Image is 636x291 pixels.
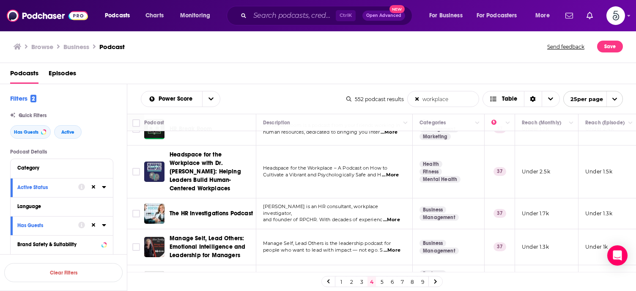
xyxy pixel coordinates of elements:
[347,277,356,287] a: 2
[529,9,560,22] button: open menu
[141,96,202,102] button: open menu
[585,118,625,128] div: Reach (Episode)
[7,8,88,24] img: Podchaser - Follow, Share and Rate Podcasts
[524,91,542,107] div: Sort Direction
[170,210,253,217] span: The HR Investigations Podcast
[202,91,220,107] button: open menu
[105,10,130,22] span: Podcasts
[382,172,399,178] span: ...More
[502,96,517,102] span: Table
[357,277,366,287] a: 3
[388,277,396,287] a: 6
[384,247,400,254] span: ...More
[174,9,221,22] button: open menu
[625,118,636,128] button: Column Actions
[63,43,89,51] h1: Business
[17,220,78,231] button: Has Guests
[31,43,53,51] a: Browse
[346,96,404,102] div: 552 podcast results
[383,217,400,223] span: ...More
[522,168,550,175] p: Under 2.5k
[389,5,405,13] span: New
[10,149,113,155] p: Podcast Details
[170,151,253,193] a: Headspace for the Workplace with Dr. [PERSON_NAME]: Helping Leaders Build Human-Centered Workplaces
[144,203,164,224] img: The HR Investigations Podcast
[472,118,482,128] button: Column Actions
[419,161,442,167] a: Health
[583,8,596,23] a: Show notifications dropdown
[99,9,141,22] button: open menu
[522,210,549,217] p: Under 1.7k
[419,247,459,254] a: Management
[10,94,36,102] h2: Filters
[180,10,210,22] span: Monitoring
[585,210,612,217] p: Under 1.3k
[14,130,38,135] span: Has Guests
[54,125,82,139] button: Active
[235,6,420,25] div: Search podcasts, credits, & more...
[423,9,473,22] button: open menu
[263,172,381,178] span: Cultivate a Vibrant and Psychologically Safe and H
[482,91,560,107] button: Choose View
[263,240,391,246] span: Manage Self, Lead Others is the leadership podcast for
[419,240,446,247] a: Business
[263,118,290,128] div: Description
[250,9,336,22] input: Search podcasts, credits, & more...
[503,118,513,128] button: Column Actions
[144,237,164,257] img: Manage Self, Lead Others: Emotional Intelligence and Leadership for Managers
[429,10,463,22] span: For Business
[419,133,451,140] a: Marketing
[30,95,36,102] span: 2
[607,245,628,266] div: Open Intercom Messenger
[337,277,345,287] a: 1
[49,66,76,84] span: Episodes
[585,243,608,250] p: Under 1k
[17,182,78,192] button: Active Status
[10,66,38,84] a: Podcasts
[140,9,169,22] a: Charts
[566,118,576,128] button: Column Actions
[263,165,387,171] span: Headspace for the Workplace – A Podcast on How to
[19,113,47,118] span: Quick Filters
[493,167,506,176] p: 37
[159,96,195,102] span: Power Score
[564,93,603,106] span: 25 per page
[263,129,380,135] span: human resources, dedicated to bringing you inter
[562,8,576,23] a: Show notifications dropdown
[493,209,506,217] p: 37
[144,118,164,128] div: Podcast
[362,11,405,21] button: Open AdvancedNew
[597,41,623,52] button: Save
[17,184,73,190] div: Active Status
[419,214,459,221] a: Management
[606,6,625,25] img: User Profile
[477,10,517,22] span: For Podcasters
[585,168,612,175] p: Under 1.5k
[408,277,417,287] a: 8
[378,277,386,287] a: 5
[61,130,74,135] span: Active
[491,118,503,128] div: Power Score
[419,206,446,213] a: Business
[144,162,164,182] img: Headspace for the Workplace with Dr. Sally: Helping Leaders Build Human-Centered Workplaces
[471,9,529,22] button: open menu
[170,234,253,260] a: Manage Self, Lead Others: Emotional Intelligence and Leadership for Managers
[563,91,623,107] button: open menu
[263,217,382,222] span: and founder of RPCHR. With decades of experienc
[367,277,376,287] a: 4
[522,243,549,250] p: Under 1.3k
[545,41,587,52] button: Send feedback
[132,125,140,133] span: Toggle select row
[418,277,427,287] a: 9
[398,277,406,287] a: 7
[400,118,411,128] button: Column Actions
[99,43,125,51] h3: Podcast
[141,91,220,107] h2: Choose List sort
[419,168,442,175] a: Fitness
[170,151,241,192] span: Headspace for the Workplace with Dr. [PERSON_NAME]: Helping Leaders Build Human-Centered Workplaces
[17,203,101,209] div: Language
